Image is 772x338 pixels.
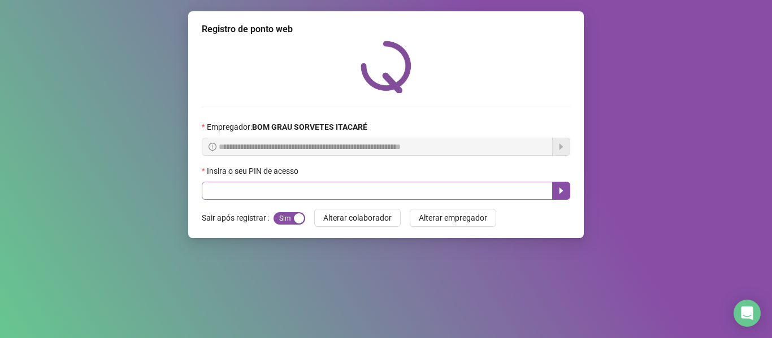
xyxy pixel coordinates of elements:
div: Open Intercom Messenger [734,300,761,327]
span: caret-right [557,186,566,195]
span: Alterar colaborador [323,212,392,224]
button: Alterar colaborador [314,209,401,227]
span: info-circle [209,143,216,151]
span: Alterar empregador [419,212,487,224]
strong: BOM GRAU SORVETES ITACARÉ [252,122,367,131]
img: QRPoint [361,41,411,93]
div: Registro de ponto web [202,23,570,36]
label: Sair após registrar [202,209,274,227]
label: Insira o seu PIN de acesso [202,165,306,177]
span: Empregador : [207,121,367,133]
button: Alterar empregador [410,209,496,227]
